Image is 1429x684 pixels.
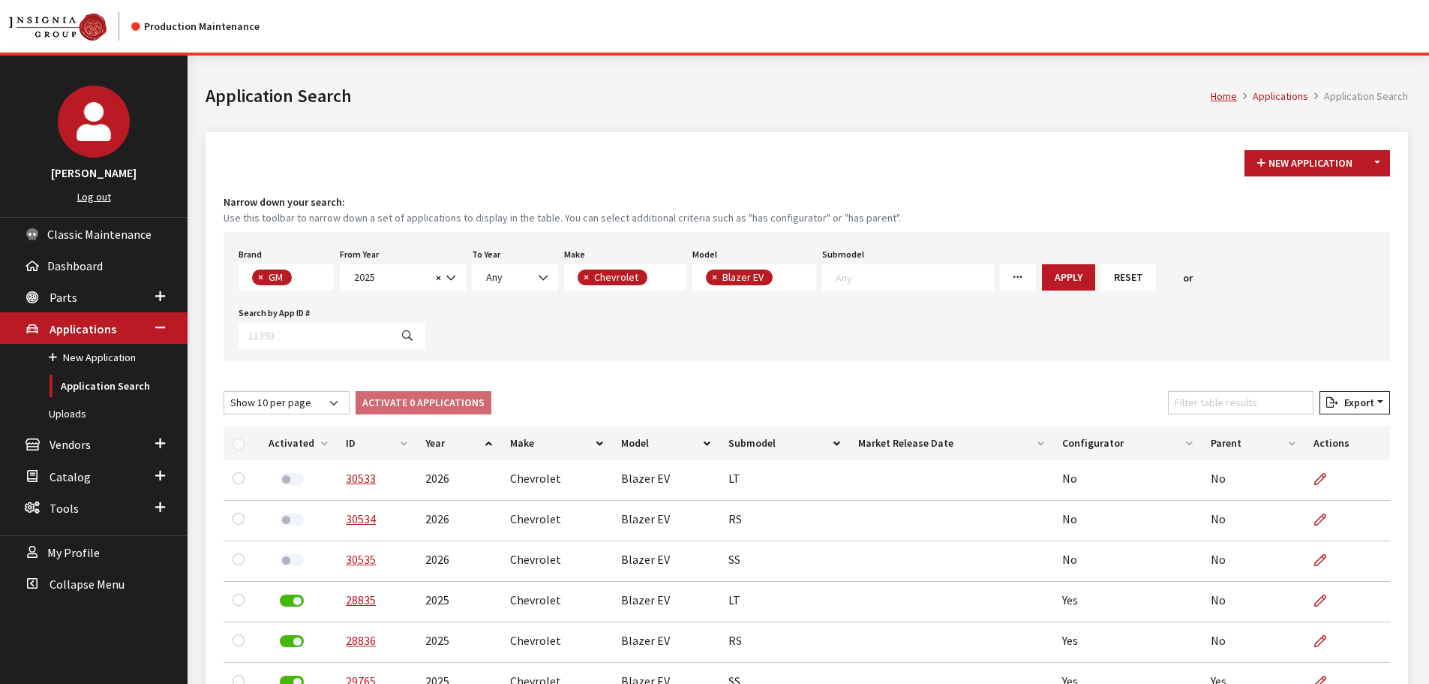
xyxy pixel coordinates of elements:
h4: Narrow down your search: [224,194,1390,210]
th: Actions [1304,426,1390,460]
th: Configurator: activate to sort column ascending [1053,426,1202,460]
td: No [1202,582,1304,622]
button: New Application [1244,150,1365,176]
button: Apply [1042,264,1095,291]
td: LT [719,582,849,622]
label: Search by App ID # [239,306,310,320]
th: Model: activate to sort column ascending [612,426,719,460]
span: Chevrolet [593,270,642,284]
label: Make [564,248,585,261]
li: Chevrolet [578,270,647,285]
td: No [1202,501,1304,541]
td: SS [719,541,849,582]
a: 30535 [346,552,376,567]
span: Any [482,270,548,285]
td: Blazer EV [612,501,719,541]
span: Applications [50,321,116,336]
span: 2025 [350,270,431,285]
td: Blazer EV [612,541,719,582]
label: From Year [340,248,379,261]
a: 30533 [346,471,376,486]
th: ID: activate to sort column ascending [337,426,416,460]
small: Use this toolbar to narrow down a set of applications to display in the table. You can select add... [224,210,1390,226]
span: Catalog [50,469,91,484]
a: Insignia Group logo [9,12,131,41]
td: Blazer EV [612,460,719,501]
span: × [712,270,717,284]
td: No [1053,460,1202,501]
li: Application Search [1308,89,1408,104]
td: Chevrolet [501,501,612,541]
label: Activate Application [280,473,304,485]
a: Edit Application [1313,582,1339,619]
button: Remove item [252,270,267,285]
img: Cheyenne Dorton [58,86,130,158]
button: Remove all items [431,270,441,287]
span: Blazer EV [721,270,767,284]
td: Blazer EV [612,582,719,622]
td: Yes [1053,622,1202,663]
th: Market Release Date: activate to sort column ascending [849,426,1053,460]
img: Catalog Maintenance [9,14,107,41]
h1: Application Search [206,83,1211,110]
span: Parts [50,290,77,305]
td: Chevrolet [501,460,612,501]
th: Parent: activate to sort column ascending [1202,426,1304,460]
td: No [1202,460,1304,501]
button: Reset [1101,264,1156,291]
label: Deactivate Application [280,595,304,607]
span: × [258,270,263,284]
a: Edit Application [1313,501,1339,538]
textarea: Search [296,272,304,285]
a: 28836 [346,633,376,648]
a: Home [1211,89,1237,103]
span: Collapse Menu [50,577,125,592]
label: Activate Application [280,554,304,566]
a: Log out [77,190,111,203]
a: Edit Application [1313,622,1339,660]
a: Edit Application [1313,460,1339,498]
label: Activate Application [280,514,304,526]
label: To Year [472,248,500,261]
span: My Profile [47,545,100,560]
td: LT [719,460,849,501]
span: GM [267,270,287,284]
span: or [1183,270,1193,286]
h3: [PERSON_NAME] [15,164,173,182]
span: × [436,271,441,285]
span: Export [1338,396,1374,409]
td: 2026 [416,501,501,541]
span: × [584,270,589,284]
td: Chevrolet [501,582,612,622]
a: 30534 [346,511,376,526]
label: Model [692,248,717,261]
td: No [1053,501,1202,541]
textarea: Search [651,272,659,285]
textarea: Search [776,272,785,285]
td: RS [719,622,849,663]
td: Chevrolet [501,622,612,663]
th: Year: activate to sort column ascending [416,426,501,460]
span: Tools [50,501,79,516]
div: Production Maintenance [131,19,260,35]
th: Submodel: activate to sort column ascending [719,426,849,460]
li: Applications [1237,89,1308,104]
input: Filter table results [1168,391,1313,414]
span: Any [486,270,503,284]
td: 2025 [416,582,501,622]
span: Vendors [50,438,91,453]
td: 2026 [416,541,501,582]
span: Dashboard [47,258,103,273]
textarea: Search [836,270,993,284]
td: 2025 [416,622,501,663]
td: Yes [1053,582,1202,622]
td: No [1053,541,1202,582]
span: Any [472,264,558,291]
input: 11393 [239,323,390,349]
button: Remove item [578,270,593,285]
td: Blazer EV [612,622,719,663]
td: Chevrolet [501,541,612,582]
td: 2026 [416,460,501,501]
a: 28835 [346,592,376,607]
li: Blazer EV [706,270,773,285]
